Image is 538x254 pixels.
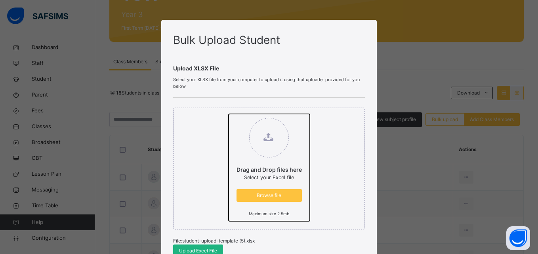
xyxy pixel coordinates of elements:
[242,192,296,199] span: Browse file
[173,64,364,72] span: Upload XLSX File
[249,211,289,216] small: Maximum size 2.5mb
[506,226,530,250] button: Open asap
[173,237,364,245] p: File: student-upload-template (5).xlsx
[173,33,280,47] span: Bulk Upload Student
[173,76,364,89] span: Select your XLSX file from your computer to upload it using that uploader provided for you below
[244,174,294,180] span: Select your Excel file
[237,165,302,174] p: Drag and Drop files here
